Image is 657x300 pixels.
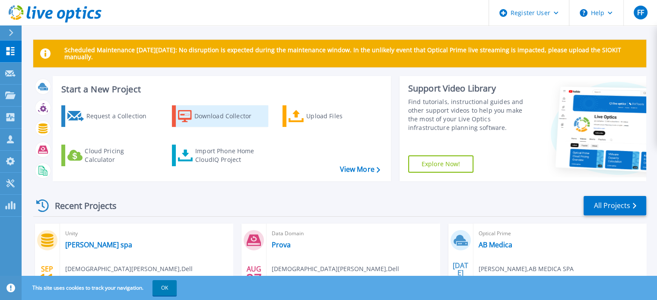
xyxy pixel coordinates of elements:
a: Explore Now! [408,155,474,173]
div: [DATE] 2025 [452,263,469,294]
span: Data Domain [272,229,434,238]
div: Find tutorials, instructional guides and other support videos to help you make the most of your L... [408,98,532,132]
a: Prova [272,240,291,249]
span: 11 [39,275,55,282]
div: SEP 2025 [39,263,55,294]
span: [PERSON_NAME] , AB MEDICA SPA [479,264,574,274]
div: Cloud Pricing Calculator [85,147,154,164]
a: AB Medica [479,240,512,249]
p: Scheduled Maintenance [DATE][DATE]: No disruption is expected during the maintenance window. In t... [64,47,639,60]
span: FF [637,9,644,16]
div: Recent Projects [33,195,128,216]
span: [DEMOGRAPHIC_DATA][PERSON_NAME] , Dell [272,264,399,274]
a: Cloud Pricing Calculator [61,145,158,166]
a: All Projects [584,196,646,215]
div: Upload Files [306,107,375,125]
div: Request a Collection [86,107,155,125]
a: Request a Collection [61,105,158,127]
span: [DEMOGRAPHIC_DATA][PERSON_NAME] , Dell [65,264,193,274]
button: OK [152,280,177,296]
div: Support Video Library [408,83,532,94]
span: 27 [246,275,262,282]
a: Download Collector [172,105,268,127]
div: Download Collector [194,107,263,125]
h3: Start a New Project [61,85,380,94]
span: Optical Prime [479,229,641,238]
div: AUG 2025 [246,263,262,294]
span: This site uses cookies to track your navigation. [24,280,177,296]
span: Unity [65,229,228,238]
a: [PERSON_NAME] spa [65,240,132,249]
a: Upload Files [282,105,379,127]
div: Import Phone Home CloudIQ Project [195,147,263,164]
a: View More [340,165,380,174]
